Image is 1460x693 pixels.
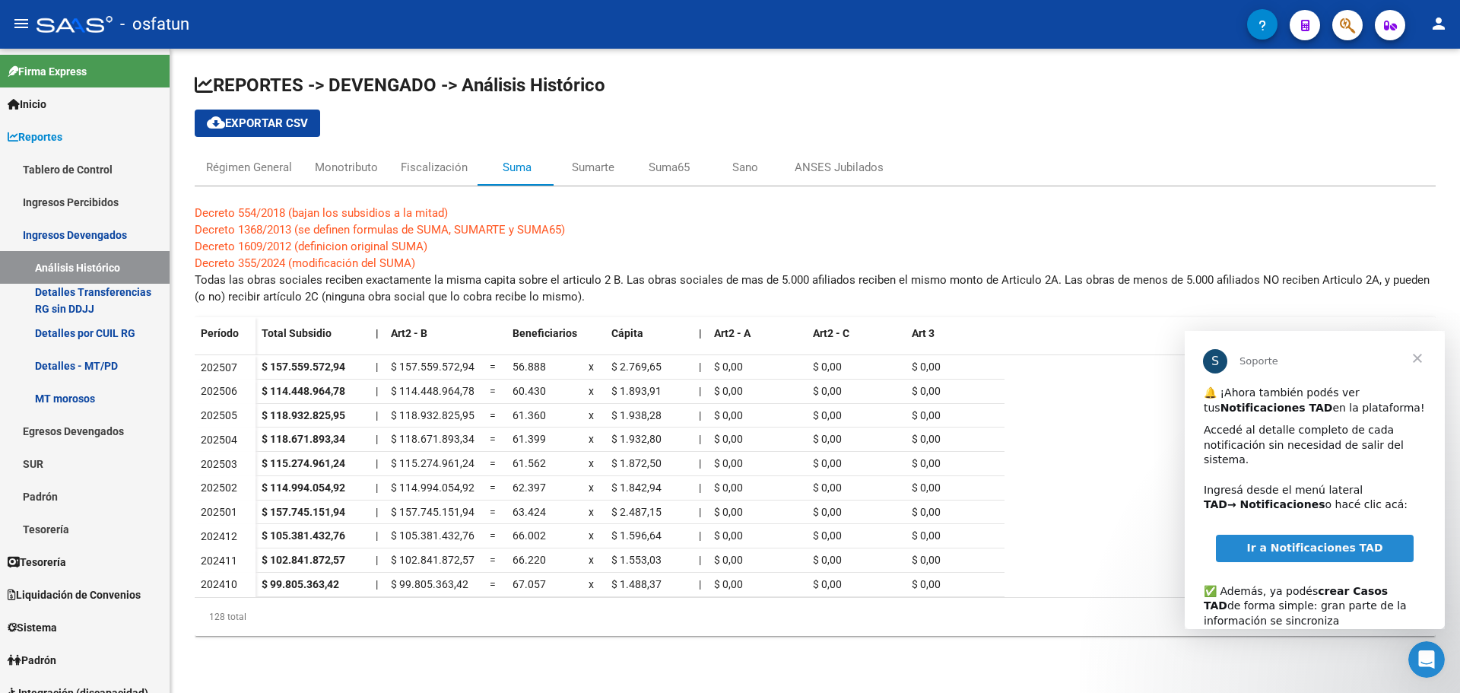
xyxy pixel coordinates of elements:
span: $ 105.381.432,76 [391,529,474,542]
datatable-header-cell: Cápita [605,317,693,381]
span: 202503 [201,458,237,470]
datatable-header-cell: | [693,317,708,381]
span: | [699,327,702,339]
span: Padrón [8,652,56,669]
datatable-header-cell: | [370,317,385,381]
span: $ 102.841.872,57 [391,554,474,566]
iframe: Intercom live chat [1408,641,1445,678]
span: $ 0,00 [714,361,743,373]
span: | [376,361,378,373]
span: | [376,529,378,542]
span: 202506 [201,385,237,397]
span: $ 0,00 [912,554,941,566]
span: = [490,433,496,445]
span: Total Subsidio [262,327,332,339]
span: $ 0,00 [714,554,743,566]
span: | [376,578,378,590]
span: 202410 [201,578,237,590]
span: | [699,554,701,566]
a: Decreto 554/2018 (bajan los subsidios a la mitad) [195,206,448,220]
span: 67.057 [513,578,546,590]
span: $ 0,00 [912,529,941,542]
span: $ 1.872,50 [611,457,662,469]
div: 128 total [195,598,440,636]
datatable-header-cell: Art 3 [906,317,1005,381]
span: $ 0,00 [912,506,941,518]
span: = [490,506,496,518]
span: $ 0,00 [912,409,941,421]
span: $ 118.932.825,95 [391,409,474,421]
span: $ 0,00 [813,361,842,373]
span: $ 0,00 [813,409,842,421]
span: | [699,361,701,373]
span: $ 157.559.572,94 [391,361,474,373]
span: - osfatun [120,8,189,41]
span: | [699,457,701,469]
span: $ 0,00 [714,409,743,421]
span: 202507 [201,361,237,374]
div: Sano [732,159,758,176]
span: $ 114.448.964,78 [391,385,474,397]
span: Firma Express [8,63,87,80]
span: 66.002 [513,529,546,542]
datatable-header-cell: Art2 - C [807,317,906,381]
span: $ 0,00 [714,433,743,445]
span: Art2 - C [813,327,849,339]
span: $ 0,00 [714,578,743,590]
span: $ 1.938,28 [611,409,662,421]
span: | [376,457,378,469]
span: $ 0,00 [813,554,842,566]
span: 202502 [201,482,237,494]
span: $ 0,00 [714,529,743,542]
span: $ 99.805.363,42 [391,578,468,590]
span: Beneficiarios [513,327,577,339]
span: x [589,506,594,518]
span: | [376,433,378,445]
span: $ 1.932,80 [611,433,662,445]
span: 202505 [201,409,237,421]
span: x [589,409,594,421]
span: $ 0,00 [813,385,842,397]
div: ✅ Además, ya podés de forma simple: gran parte de la información se sincroniza automáticamente y ... [19,238,241,342]
span: Inicio [8,96,46,113]
span: $ 118.671.893,34 [391,433,474,445]
span: | [699,433,701,445]
span: 61.399 [513,433,546,445]
span: $ 1.893,91 [611,385,662,397]
span: | [376,554,378,566]
span: $ 2.487,15 [611,506,662,518]
span: Período [201,327,239,339]
span: $ 0,00 [813,506,842,518]
span: $ 0,00 [912,482,941,494]
span: = [490,482,496,494]
span: Exportar CSV [207,116,308,130]
span: x [589,482,594,494]
span: = [490,385,496,397]
span: x [589,529,594,542]
datatable-header-cell: Beneficiarios [506,317,582,381]
span: 63.424 [513,506,546,518]
span: Tesorería [8,554,66,571]
span: 202501 [201,506,237,518]
span: $ 0,00 [813,529,842,542]
span: $ 114.994.054,92 [391,482,474,494]
div: ANSES Jubilados [795,159,884,176]
span: = [490,409,496,421]
span: Art2 - B [391,327,427,339]
span: 61.562 [513,457,546,469]
span: Cápita [611,327,643,339]
div: Sumarte [572,159,614,176]
button: Exportar CSV [195,110,320,137]
strong: $ 114.448.964,78 [262,385,345,397]
datatable-header-cell: Art2 - A [708,317,807,381]
span: | [376,385,378,397]
strong: $ 114.994.054,92 [262,482,345,494]
span: $ 0,00 [813,433,842,445]
span: = [490,361,496,373]
span: | [699,409,701,421]
strong: $ 102.841.872,57 [262,554,345,566]
span: = [490,554,496,566]
span: $ 0,00 [813,482,842,494]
